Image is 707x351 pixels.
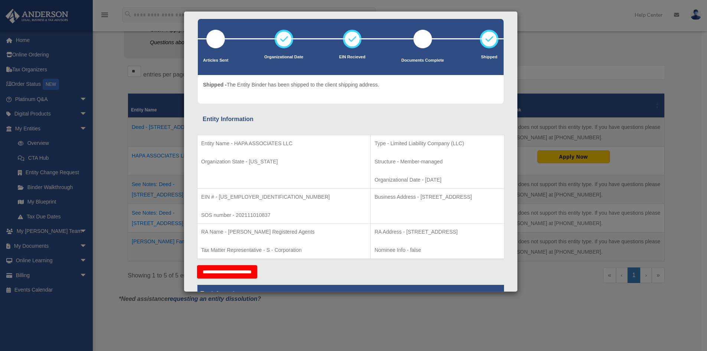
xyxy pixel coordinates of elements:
[201,246,367,255] p: Tax Matter Representative - S - Corporation
[201,139,367,148] p: Entity Name - HAPA ASSOCIATES LLC
[264,53,303,61] p: Organizational Date
[201,157,367,166] p: Organization State - [US_STATE]
[201,211,367,220] p: SOS number - 202111010837
[480,53,498,61] p: Shipped
[374,227,500,237] p: RA Address - [STREET_ADDRESS]
[374,175,500,185] p: Organizational Date - [DATE]
[197,285,504,303] th: Tax Information
[339,53,366,61] p: EIN Recieved
[201,227,367,237] p: RA Name - [PERSON_NAME] Registered Agents
[374,139,500,148] p: Type - Limited Liability Company (LLC)
[374,246,500,255] p: Nominee Info - false
[203,114,499,124] div: Entity Information
[203,57,228,64] p: Articles Sent
[401,57,444,64] p: Documents Complete
[374,192,500,202] p: Business Address - [STREET_ADDRESS]
[201,192,367,202] p: EIN # - [US_EMPLOYER_IDENTIFICATION_NUMBER]
[203,82,227,88] span: Shipped -
[374,157,500,166] p: Structure - Member-managed
[203,80,379,90] p: The Entity Binder has been shipped to the client shipping address.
